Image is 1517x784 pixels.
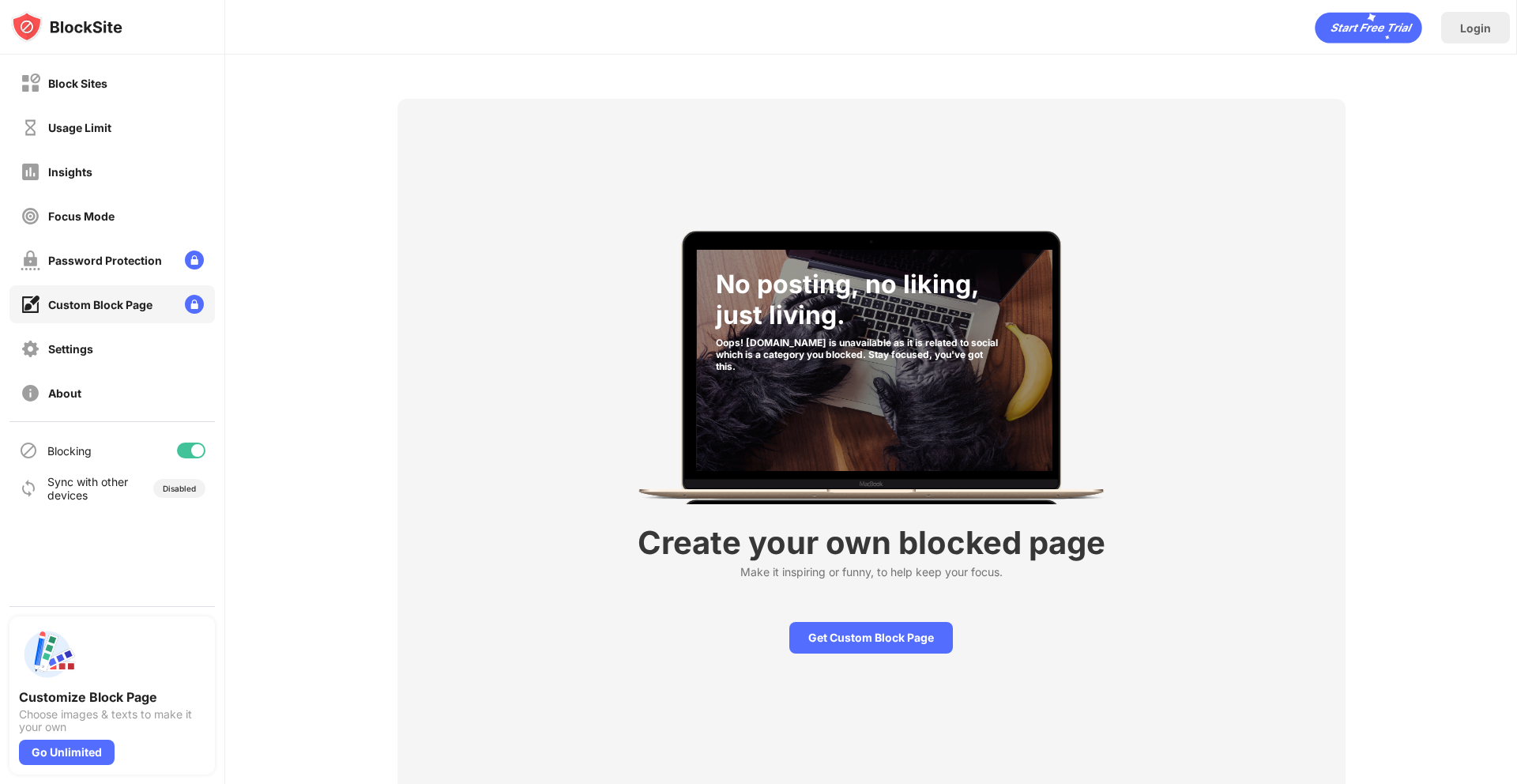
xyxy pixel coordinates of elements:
div: Disabled [163,484,196,493]
div: Get Custom Block Page [789,622,953,654]
div: Password Protection [48,254,162,267]
img: focus-off.svg [21,206,40,226]
div: Block Sites [48,77,107,90]
img: lock-menu.svg [185,295,204,314]
img: blocking-icon.svg [19,441,38,460]
div: Focus Mode [48,209,115,223]
img: logo-blocksite.svg [11,11,122,43]
img: lock-menu.svg [185,251,204,269]
img: insights-off.svg [21,162,40,182]
img: push-custom-page.svg [19,626,76,683]
div: Choose images & texts to make it your own [19,708,205,733]
img: password-protection-off.svg [21,251,40,270]
div: No posting, no liking, just living. [716,269,1004,330]
div: Custom Block Page [48,298,152,311]
img: category-socialNetworksAndOnlineCommunities-001.jpg [697,250,1052,471]
img: about-off.svg [21,383,40,403]
div: Create your own blocked page [638,523,1105,562]
img: block-off.svg [21,73,40,93]
img: sync-icon.svg [19,479,38,498]
div: Blocking [47,444,92,458]
div: Insights [48,165,92,179]
img: settings-off.svg [21,339,40,359]
img: time-usage-off.svg [21,118,40,138]
div: Login [1460,21,1491,35]
div: Customize Block Page [19,689,205,705]
div: animation [1315,12,1422,43]
div: Usage Limit [48,121,111,134]
div: Sync with other devices [47,475,129,502]
div: Settings [48,342,93,356]
img: customize-block-page-on.svg [21,295,40,315]
div: About [48,386,81,400]
div: Go Unlimited [19,740,115,765]
div: Oops! [DOMAIN_NAME] is unavailable as it is related to social which is a category you blocked. St... [716,337,1004,372]
div: Make it inspiring or funny, to help keep your focus. [740,565,1003,584]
